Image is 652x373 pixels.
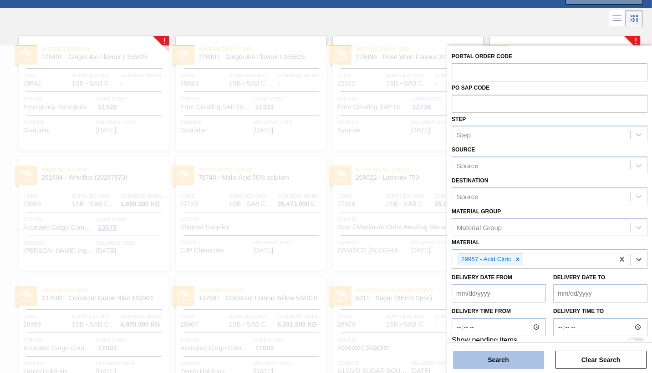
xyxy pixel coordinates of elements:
[199,45,326,54] span: Waiting for PO SAP
[458,254,513,265] div: 29957 - Acid Citric
[326,36,483,150] a: statusWaiting for PO SAP278486 - Rose Wine Flavour 321027Code22072Supplied Unit1SB - SAB Chamdor ...
[452,239,479,246] label: Material
[457,192,479,200] div: Source
[452,177,488,184] label: Destination
[457,162,479,170] div: Source
[609,10,626,27] div: List Vision
[452,146,475,153] label: Source
[553,284,647,302] input: mm/dd/yyyy
[457,131,471,139] div: Step
[452,85,489,91] label: PO SAP Code
[513,45,640,54] span: In renegotiation
[452,305,546,318] label: Delivery time from
[483,36,640,150] a: !statusIn renegotiation278548 - Neutral Cloud Emulsion QL96077Code19671Supplied Unit1SB - SAB Cha...
[12,36,169,150] a: !statusIn renegotiation278491 - Ginger Ale Flavour L155825Code19642Supplied Unit1SB - SAB Chamdor...
[452,208,501,215] label: Material Group
[553,274,605,281] label: Delivery Date to
[457,223,502,231] div: Material Group
[553,305,647,318] label: Delivery time to
[356,45,483,54] span: Waiting for PO SAP
[452,53,512,60] label: Portal Order Code
[452,274,512,281] label: Delivery Date from
[452,116,466,122] label: Step
[169,36,326,150] a: statusWaiting for PO SAP278491 - Ginger Ale Flavour L155825Code19643Supplied Unit1SB - SAB Chamdo...
[452,336,517,347] label: Show pending items
[452,284,546,302] input: mm/dd/yyyy
[41,45,169,54] span: In renegotiation
[626,10,643,27] div: Card Vision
